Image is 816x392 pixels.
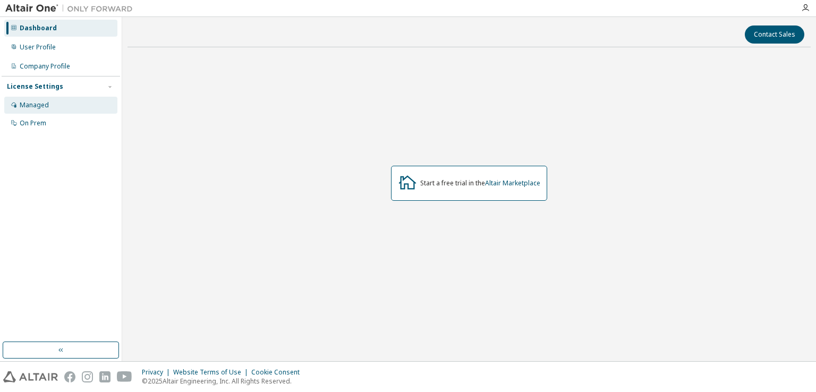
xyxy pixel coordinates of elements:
div: License Settings [7,82,63,91]
img: linkedin.svg [99,371,110,382]
img: Altair One [5,3,138,14]
div: Managed [20,101,49,109]
div: Cookie Consent [251,368,306,377]
button: Contact Sales [745,25,804,44]
img: altair_logo.svg [3,371,58,382]
div: On Prem [20,119,46,127]
img: instagram.svg [82,371,93,382]
img: facebook.svg [64,371,75,382]
div: Website Terms of Use [173,368,251,377]
div: Privacy [142,368,173,377]
div: User Profile [20,43,56,52]
div: Start a free trial in the [420,179,540,188]
div: Company Profile [20,62,70,71]
div: Dashboard [20,24,57,32]
a: Altair Marketplace [485,178,540,188]
p: © 2025 Altair Engineering, Inc. All Rights Reserved. [142,377,306,386]
img: youtube.svg [117,371,132,382]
